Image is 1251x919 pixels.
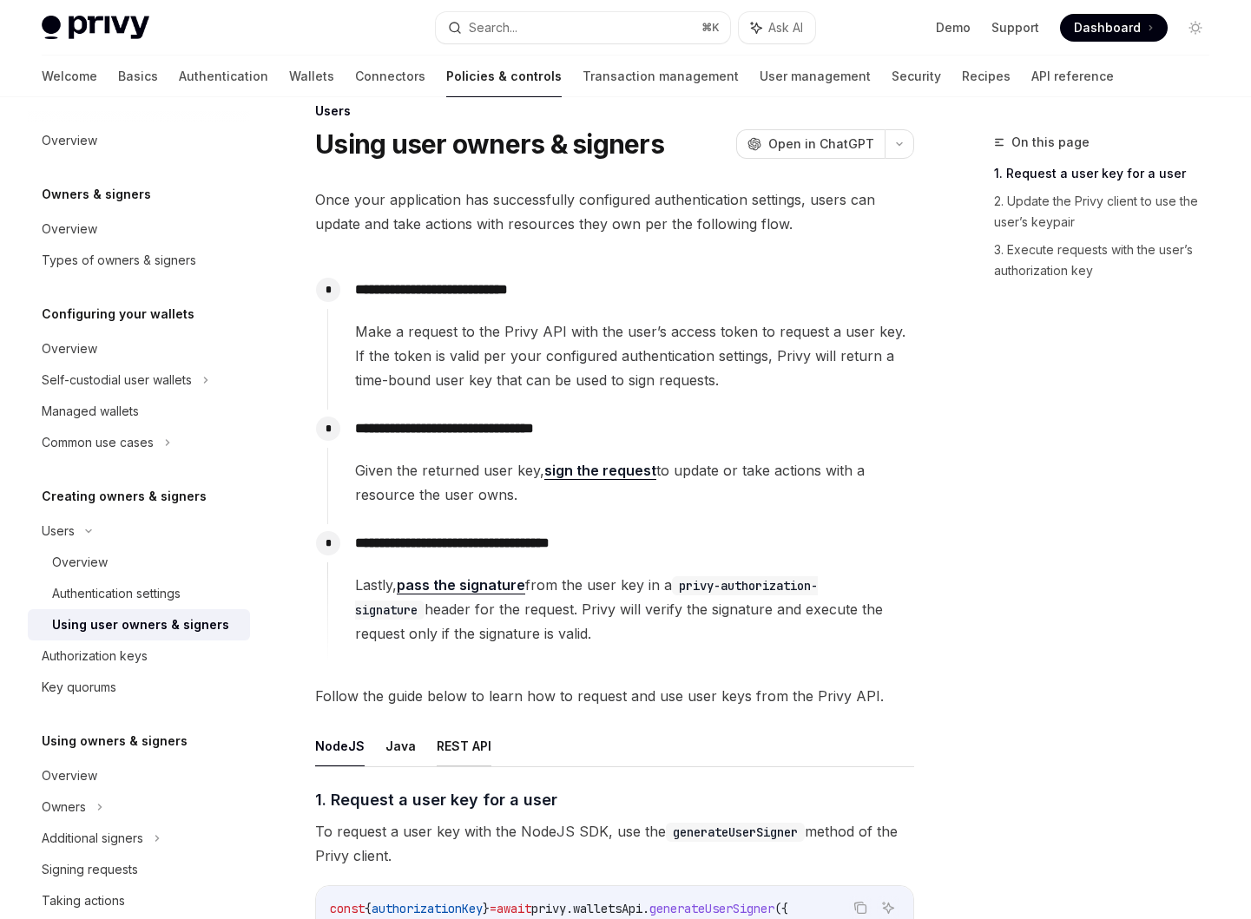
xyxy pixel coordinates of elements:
[483,901,490,916] span: }
[936,19,971,36] a: Demo
[42,219,97,240] div: Overview
[355,56,425,97] a: Connectors
[1074,19,1141,36] span: Dashboard
[315,725,365,766] button: NodeJS
[544,462,656,480] a: sign the request
[28,245,250,276] a: Types of owners & signers
[42,56,97,97] a: Welcome
[437,725,491,766] button: REST API
[991,19,1039,36] a: Support
[42,130,97,151] div: Overview
[42,521,75,542] div: Users
[994,160,1223,187] a: 1. Request a user key for a user
[28,578,250,609] a: Authentication settings
[1031,56,1114,97] a: API reference
[52,552,108,573] div: Overview
[774,901,788,916] span: ({
[736,129,885,159] button: Open in ChatGPT
[42,370,192,391] div: Self-custodial user wallets
[42,677,116,698] div: Key quorums
[1060,14,1168,42] a: Dashboard
[42,486,207,507] h5: Creating owners & signers
[962,56,1011,97] a: Recipes
[28,640,250,672] a: Authorization keys
[315,102,914,120] div: Users
[42,859,138,880] div: Signing requests
[315,819,914,868] span: To request a user key with the NodeJS SDK, use the method of the Privy client.
[315,187,914,236] span: Once your application has successfully configured authentication settings, users can update and t...
[372,901,483,916] span: authorizationKey
[179,56,268,97] a: Authentication
[355,319,913,392] span: Make a request to the Privy API with the user’s access token to request a user key. If the token ...
[573,901,642,916] span: walletsApi
[28,213,250,245] a: Overview
[877,896,899,919] button: Ask AI
[42,401,139,422] div: Managed wallets
[365,901,372,916] span: {
[28,333,250,364] a: Overview
[289,56,334,97] a: Wallets
[642,901,649,916] span: .
[497,901,531,916] span: await
[397,576,525,594] a: pass the signature
[566,901,573,916] span: .
[315,128,664,160] h1: Using user owners & signers
[28,760,250,791] a: Overview
[42,890,125,911] div: Taking actions
[42,765,97,786] div: Overview
[760,56,871,97] a: User management
[28,609,250,640] a: Using user owners & signers
[768,19,803,36] span: Ask AI
[649,901,774,916] span: generateUserSigner
[469,17,517,38] div: Search...
[739,12,815,43] button: Ask AI
[355,573,913,646] span: Lastly, from the user key in a header for the request. Privy will verify the signature and execut...
[330,901,365,916] span: const
[42,828,143,849] div: Additional signers
[42,731,188,752] h5: Using owners & signers
[28,125,250,156] a: Overview
[28,885,250,916] a: Taking actions
[118,56,158,97] a: Basics
[42,304,194,325] h5: Configuring your wallets
[42,250,196,271] div: Types of owners & signers
[28,396,250,427] a: Managed wallets
[355,458,913,507] span: Given the returned user key, to update or take actions with a resource the user owns.
[42,338,97,359] div: Overview
[52,614,229,635] div: Using user owners & signers
[994,236,1223,285] a: 3. Execute requests with the user’s authorization key
[28,672,250,703] a: Key quorums
[892,56,941,97] a: Security
[849,896,872,919] button: Copy the contents from the code block
[583,56,739,97] a: Transaction management
[52,583,181,604] div: Authentication settings
[994,187,1223,236] a: 2. Update the Privy client to use the user’s keypair
[490,901,497,916] span: =
[28,547,250,578] a: Overview
[701,21,720,35] span: ⌘ K
[531,901,566,916] span: privy
[42,184,151,205] h5: Owners & signers
[42,432,154,453] div: Common use cases
[446,56,562,97] a: Policies & controls
[42,797,86,817] div: Owners
[1182,14,1209,42] button: Toggle dark mode
[436,12,731,43] button: Search...⌘K
[385,725,416,766] button: Java
[42,646,148,666] div: Authorization keys
[768,135,874,153] span: Open in ChatGPT
[666,823,805,842] code: generateUserSigner
[315,788,557,811] span: 1. Request a user key for a user
[315,684,914,708] span: Follow the guide below to learn how to request and use user keys from the Privy API.
[28,854,250,885] a: Signing requests
[42,16,149,40] img: light logo
[1011,132,1090,153] span: On this page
